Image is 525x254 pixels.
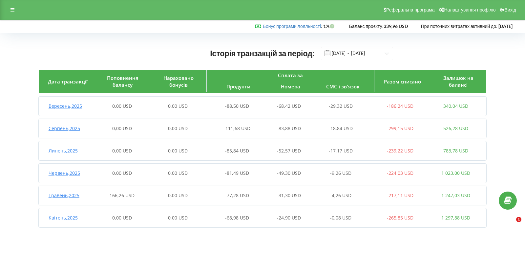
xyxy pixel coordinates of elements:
span: -299,15 USD [387,125,413,131]
span: -49,30 USD [277,170,301,176]
span: : [263,23,322,29]
span: -81,49 USD [225,170,249,176]
span: Реферальна програма [386,7,435,12]
span: 0,00 USD [168,148,188,154]
span: -29,32 USD [329,103,353,109]
span: Червень , 2025 [49,170,80,176]
span: 0,00 USD [112,103,132,109]
span: -88,50 USD [225,103,249,109]
span: -68,42 USD [277,103,301,109]
span: 340,04 USD [443,103,468,109]
span: Поповнення балансу [107,75,138,88]
span: 1 023,00 USD [441,170,470,176]
span: Нараховано бонусів [163,75,194,88]
span: Липень , 2025 [49,148,78,154]
span: Налаштування профілю [444,7,495,12]
a: Бонус програми лояльності [263,23,321,29]
span: 1 247,03 USD [441,192,470,198]
span: -186,24 USD [387,103,413,109]
span: Квітень , 2025 [49,215,78,221]
span: 0,00 USD [112,170,132,176]
span: -111,68 USD [224,125,250,131]
span: 526,28 USD [443,125,468,131]
span: 166,26 USD [110,192,135,198]
span: Баланс проєкту: [349,23,384,29]
span: -17,17 USD [329,148,353,154]
span: Травень , 2025 [49,192,79,198]
span: 0,00 USD [168,192,188,198]
iframe: Intercom live chat [503,217,518,233]
strong: 339,96 USD [384,23,408,29]
span: Дата транзакції [48,78,88,85]
span: 0,00 USD [112,148,132,154]
span: -77,28 USD [225,192,249,198]
span: Історія транзакцій за період: [210,49,314,58]
span: При поточних витратах активний до: [421,23,497,29]
span: Номера [281,83,300,90]
span: -217,11 USD [387,192,413,198]
span: Залишок на балансі [443,75,473,88]
strong: 1% [323,23,336,29]
span: -24,90 USD [277,215,301,221]
span: Вересень , 2025 [49,103,82,109]
span: -83,88 USD [277,125,301,131]
span: Разом списано [384,78,421,85]
span: 1 297,88 USD [441,215,470,221]
span: -18,84 USD [329,125,353,131]
span: -52,57 USD [277,148,301,154]
span: -68,98 USD [225,215,249,221]
span: -31,30 USD [277,192,301,198]
span: -239,22 USD [387,148,413,154]
span: 0,00 USD [168,170,188,176]
span: 0,00 USD [168,125,188,131]
span: 0,00 USD [112,125,132,131]
span: -224,03 USD [387,170,413,176]
span: 1 [516,217,521,222]
span: -0,08 USD [330,215,351,221]
strong: [DATE] [498,23,513,29]
span: -265,85 USD [387,215,413,221]
span: Сплата за [278,72,303,79]
span: СМС і зв'язок [326,83,360,90]
span: 783,78 USD [443,148,468,154]
span: -9,26 USD [330,170,351,176]
span: Вихід [505,7,516,12]
span: -4,26 USD [330,192,351,198]
span: 0,00 USD [168,103,188,109]
span: Продукти [226,83,250,90]
span: Серпень , 2025 [49,125,80,131]
span: -85,84 USD [225,148,249,154]
span: 0,00 USD [112,215,132,221]
span: 0,00 USD [168,215,188,221]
